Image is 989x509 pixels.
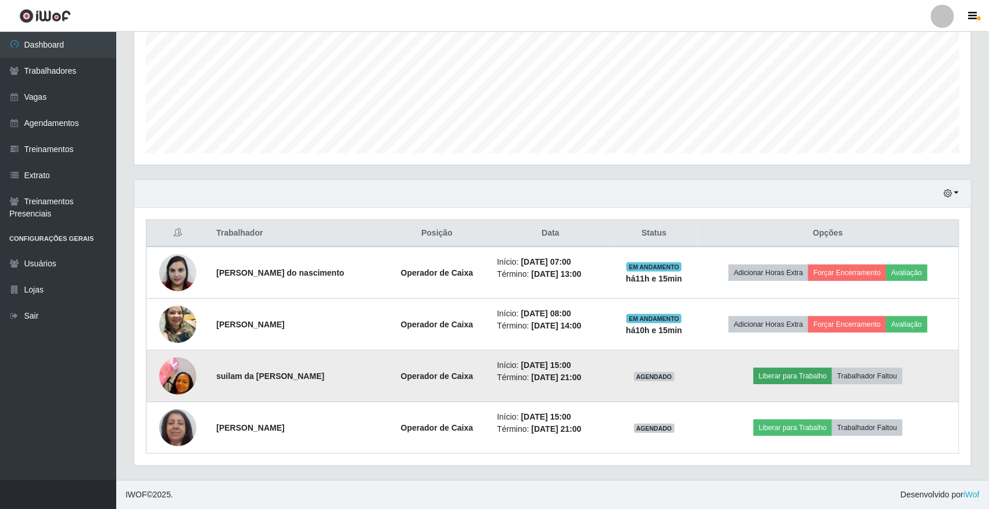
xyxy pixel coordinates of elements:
time: [DATE] 15:00 [521,412,571,421]
button: Avaliação [886,316,927,333]
button: Forçar Encerramento [808,316,886,333]
img: 1682003136750.jpeg [159,248,196,297]
button: Liberar para Trabalho [754,420,832,436]
strong: há 11 h e 15 min [626,274,682,283]
button: Trabalhador Faltou [832,368,902,384]
th: Trabalhador [209,220,384,247]
img: 1709656431175.jpeg [159,403,196,452]
li: Início: [497,308,604,320]
img: CoreUI Logo [19,9,71,23]
li: Início: [497,411,604,423]
th: Status [611,220,697,247]
time: [DATE] 08:00 [521,309,571,318]
strong: há 10 h e 15 min [626,326,682,335]
span: EM ANDAMENTO [626,314,682,323]
strong: Operador de Caixa [401,320,474,329]
span: Desenvolvido por [901,489,980,501]
time: [DATE] 14:00 [532,321,582,330]
button: Liberar para Trabalho [754,368,832,384]
span: EM ANDAMENTO [626,262,682,272]
li: Início: [497,256,604,268]
strong: [PERSON_NAME] do nascimento [216,268,344,277]
strong: Operador de Caixa [401,423,474,432]
span: © 2025 . [126,489,173,501]
strong: suilam da [PERSON_NAME] [216,371,324,381]
strong: [PERSON_NAME] [216,320,284,329]
th: Opções [697,220,959,247]
button: Adicionar Horas Extra [729,316,808,333]
time: [DATE] 15:00 [521,360,571,370]
time: [DATE] 07:00 [521,257,571,266]
strong: Operador de Caixa [401,371,474,381]
button: Trabalhador Faltou [832,420,902,436]
li: Término: [497,320,604,332]
a: iWof [963,490,980,499]
li: Término: [497,268,604,280]
button: Forçar Encerramento [808,265,886,281]
button: Adicionar Horas Extra [729,265,808,281]
button: Avaliação [886,265,927,281]
time: [DATE] 13:00 [532,269,582,279]
li: Início: [497,359,604,371]
strong: [PERSON_NAME] [216,423,284,432]
span: IWOF [126,490,147,499]
strong: Operador de Caixa [401,268,474,277]
span: AGENDADO [634,372,675,381]
img: 1699901172433.jpeg [159,351,196,400]
th: Data [490,220,611,247]
time: [DATE] 21:00 [532,424,582,434]
li: Término: [497,371,604,384]
li: Término: [497,423,604,435]
img: 1745102593554.jpeg [159,299,196,349]
time: [DATE] 21:00 [532,373,582,382]
span: AGENDADO [634,424,675,433]
th: Posição [384,220,490,247]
